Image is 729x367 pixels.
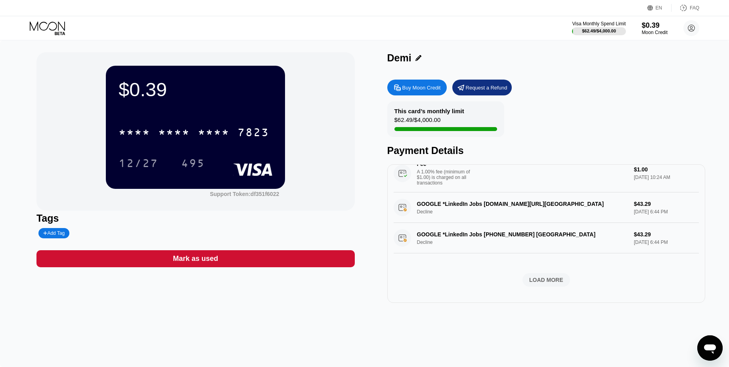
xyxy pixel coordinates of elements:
div: Tags [36,213,355,224]
div: 495 [175,153,211,173]
div: FeeA 1.00% fee (minimum of $1.00) is charged on all transactions$1.00[DATE] 10:24 AM [394,154,699,192]
div: LOAD MORE [394,273,699,287]
div: Support Token: df351f6022 [210,191,279,197]
div: Moon Credit [642,30,668,35]
div: $62.49 / $4,000.00 [582,29,616,33]
div: $0.39 [642,21,668,30]
div: $0.39 [119,78,272,101]
div: Buy Moon Credit [402,84,441,91]
div: [DATE] 10:24 AM [634,175,699,180]
div: 12/27 [113,153,164,173]
div: 12/27 [119,158,158,171]
div: LOAD MORE [529,276,563,283]
div: EN [647,4,672,12]
div: FAQ [672,4,699,12]
div: $62.49 / $4,000.00 [394,116,441,127]
div: 495 [181,158,205,171]
iframe: Button to launch messaging window [697,335,723,361]
div: EN [656,5,662,11]
div: Buy Moon Credit [387,80,447,95]
div: $1.00 [634,166,699,173]
div: Mark as used [36,250,355,267]
div: FAQ [690,5,699,11]
div: 7823 [237,127,269,140]
div: Support Token:df351f6022 [210,191,279,197]
div: Visa Monthly Spend Limit [572,21,626,27]
div: $0.39Moon Credit [642,21,668,35]
div: Add Tag [43,230,65,236]
div: Add Tag [38,228,69,238]
div: This card’s monthly limit [394,108,464,114]
div: Payment Details [387,145,706,156]
div: Visa Monthly Spend Limit$62.49/$4,000.00 [572,21,626,35]
div: Demi [387,52,411,64]
div: A 1.00% fee (minimum of $1.00) is charged on all transactions [417,169,476,186]
div: Mark as used [173,254,218,263]
div: Request a Refund [452,80,512,95]
div: Request a Refund [466,84,507,91]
